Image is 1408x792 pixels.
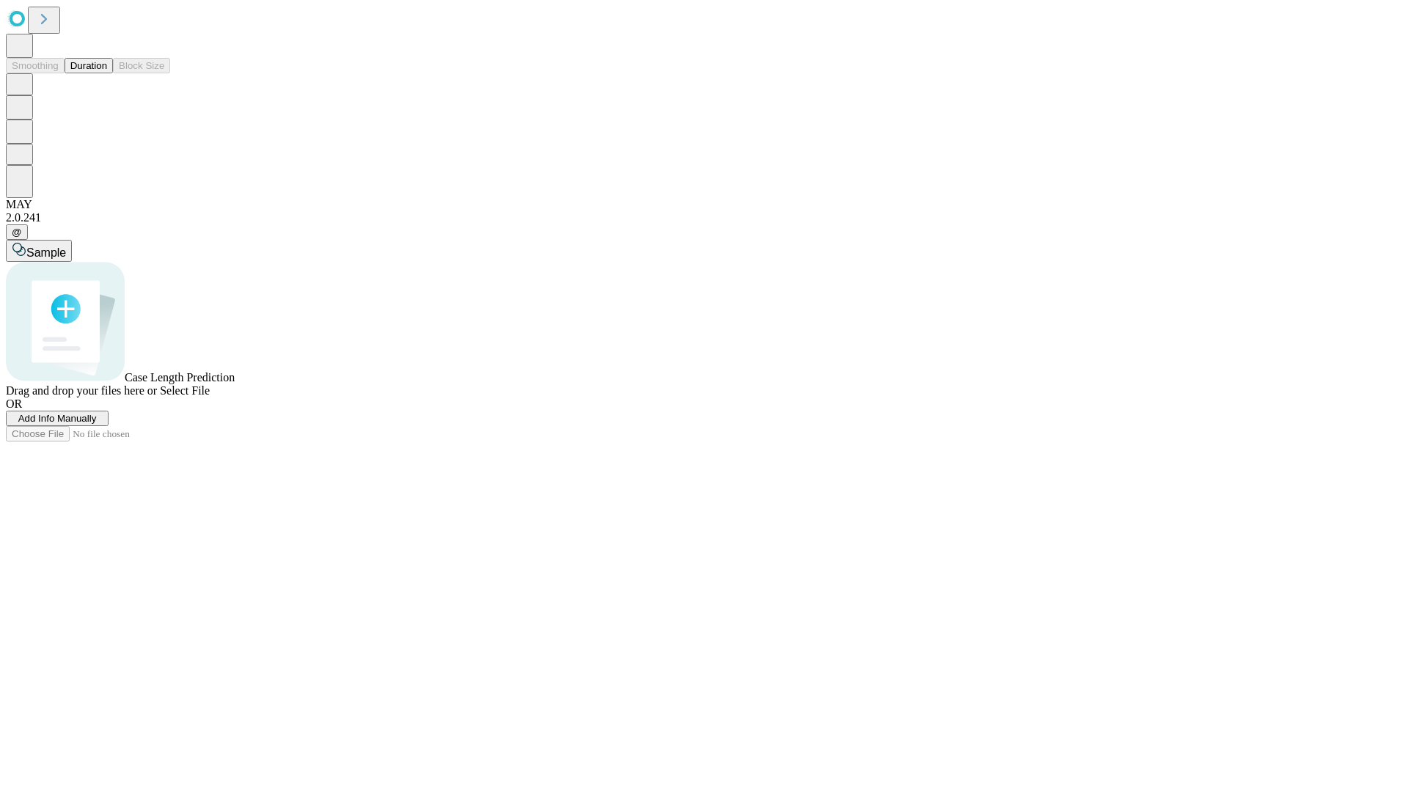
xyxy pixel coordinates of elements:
[6,58,65,73] button: Smoothing
[125,371,235,384] span: Case Length Prediction
[6,240,72,262] button: Sample
[6,211,1402,224] div: 2.0.241
[18,413,97,424] span: Add Info Manually
[113,58,170,73] button: Block Size
[6,198,1402,211] div: MAY
[26,246,66,259] span: Sample
[12,227,22,238] span: @
[6,411,109,426] button: Add Info Manually
[160,384,210,397] span: Select File
[6,397,22,410] span: OR
[6,384,157,397] span: Drag and drop your files here or
[6,224,28,240] button: @
[65,58,113,73] button: Duration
